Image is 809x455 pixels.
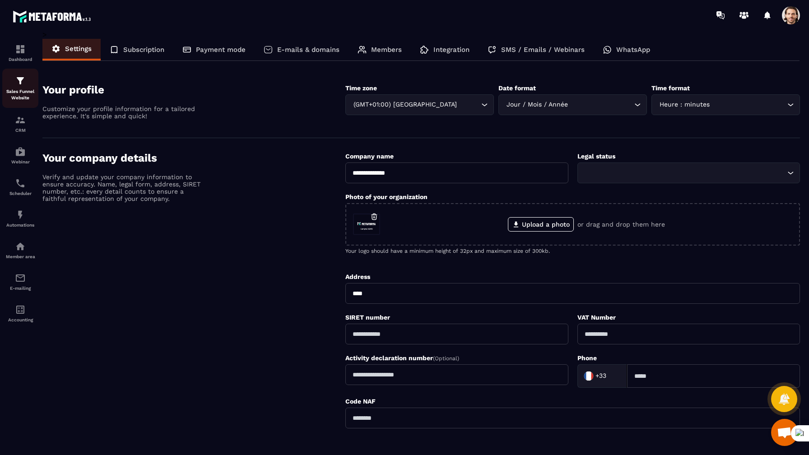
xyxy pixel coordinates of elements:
[15,44,26,55] img: formation
[570,100,632,110] input: Search for option
[2,37,38,69] a: formationformationDashboard
[2,234,38,266] a: automationsautomationsMember area
[42,84,345,96] h4: Your profile
[277,46,339,54] p: E-mails & domains
[345,94,494,115] div: Search for option
[508,217,574,232] label: Upload a photo
[42,105,200,120] p: Customize your profile information for a tailored experience. It's simple and quick!
[345,84,377,92] label: Time zone
[15,115,26,125] img: formation
[433,355,459,362] span: (Optional)
[15,146,26,157] img: automations
[2,286,38,291] p: E-mailing
[345,153,394,160] label: Company name
[651,94,800,115] div: Search for option
[2,139,38,171] a: automationsautomationsWebinar
[433,46,470,54] p: Integration
[65,45,92,53] p: Settings
[15,304,26,315] img: accountant
[345,398,376,405] label: Code NAF
[609,369,618,383] input: Search for option
[15,209,26,220] img: automations
[2,108,38,139] a: formationformationCRM
[616,46,650,54] p: WhatsApp
[501,46,585,54] p: SMS / Emails / Webinars
[15,178,26,189] img: scheduler
[577,221,665,228] p: or drag and drop them here
[577,162,800,183] div: Search for option
[2,223,38,227] p: Automations
[42,173,200,202] p: Verify and update your company information to ensure accuracy. Name, legal form, address, SIRET n...
[498,84,536,92] label: Date format
[15,241,26,252] img: automations
[2,254,38,259] p: Member area
[15,75,26,86] img: formation
[2,57,38,62] p: Dashboard
[2,191,38,196] p: Scheduler
[345,354,459,362] label: Activity declaration number
[583,168,785,178] input: Search for option
[577,364,627,388] div: Search for option
[2,203,38,234] a: automationsautomationsAutomations
[123,46,164,54] p: Subscription
[345,193,428,200] label: Photo of your organization
[577,354,597,362] label: Phone
[2,159,38,164] p: Webinar
[42,152,345,164] h4: Your company details
[13,8,94,25] img: logo
[580,367,598,385] img: Country Flag
[345,314,390,321] label: SIRET number
[2,297,38,329] a: accountantaccountantAccounting
[595,371,606,381] span: +33
[2,88,38,101] p: Sales Funnel Website
[657,100,711,110] span: Heure : minutes
[351,100,459,110] span: (GMT+01:00) [GEOGRAPHIC_DATA]
[771,419,798,446] div: Mở cuộc trò chuyện
[371,46,402,54] p: Members
[345,273,370,280] label: Address
[15,273,26,283] img: email
[2,317,38,322] p: Accounting
[504,100,570,110] span: Jour / Mois / Année
[196,46,246,54] p: Payment mode
[711,100,785,110] input: Search for option
[2,266,38,297] a: emailemailE-mailing
[2,128,38,133] p: CRM
[2,69,38,108] a: formationformationSales Funnel Website
[577,153,615,160] label: Legal status
[651,84,690,92] label: Time format
[498,94,647,115] div: Search for option
[577,314,616,321] label: VAT Number
[2,171,38,203] a: schedulerschedulerScheduler
[459,100,479,110] input: Search for option
[345,248,800,254] p: Your logo should have a minimum height of 32px and maximum size of 300kb.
